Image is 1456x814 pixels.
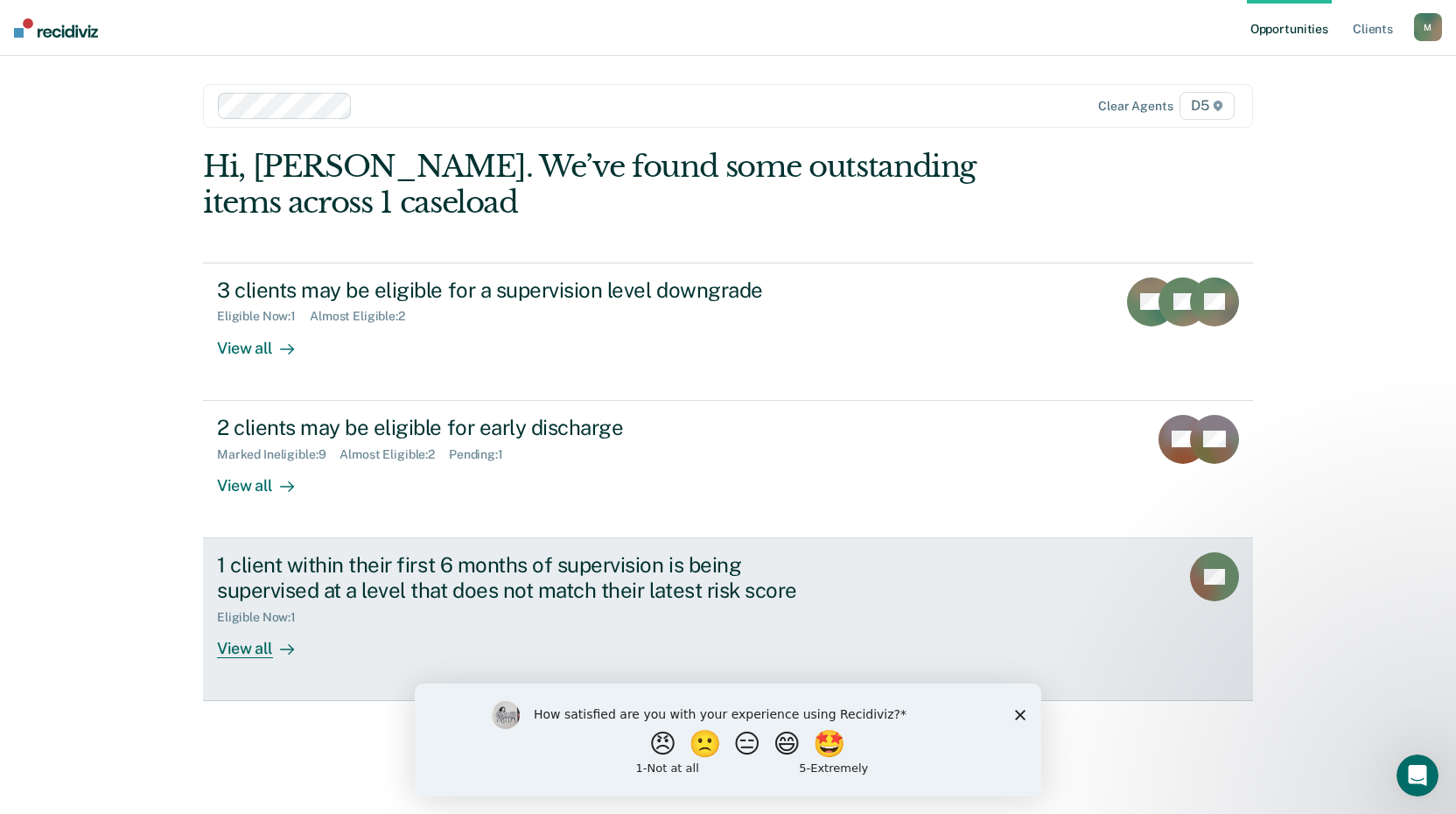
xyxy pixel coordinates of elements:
[1396,754,1438,796] iframe: Intercom live chat
[1414,13,1442,41] button: M
[203,538,1253,701] a: 1 client within their first 6 months of supervision is being supervised at a level that does not ...
[217,309,310,324] div: Eligible Now : 1
[1179,92,1235,120] span: D5
[217,610,310,625] div: Eligible Now : 1
[217,624,315,658] div: View all
[217,552,831,603] div: 1 client within their first 6 months of supervision is being supervised at a level that does not ...
[217,415,831,440] div: 2 clients may be eligible for early discharge
[1098,99,1172,114] div: Clear agents
[14,18,98,38] img: Recidiviz
[203,149,1043,221] div: Hi, [PERSON_NAME]. We’ve found some outstanding items across 1 caseload
[449,447,517,462] div: Pending : 1
[310,309,419,324] div: Almost Eligible : 2
[217,324,315,358] div: View all
[217,461,315,495] div: View all
[339,447,449,462] div: Almost Eligible : 2
[203,401,1253,538] a: 2 clients may be eligible for early dischargeMarked Ineligible:9Almost Eligible:2Pending:1View all
[217,447,339,462] div: Marked Ineligible : 9
[203,263,1253,401] a: 3 clients may be eligible for a supervision level downgradeEligible Now:1Almost Eligible:2View all
[217,277,831,303] div: 3 clients may be eligible for a supervision level downgrade
[415,684,1041,796] iframe: Survey by Kim from Recidiviz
